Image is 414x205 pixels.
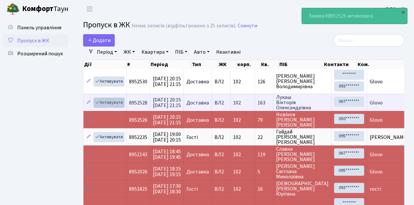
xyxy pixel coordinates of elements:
[400,9,407,15] div: ×
[3,47,68,60] a: Розширений пошук
[333,34,404,47] input: Пошук...
[276,181,329,197] span: [DEMOGRAPHIC_DATA] [PERSON_NAME] Юріївна
[233,185,241,193] span: 102
[276,164,329,179] span: [PERSON_NAME] Світлана Миколаївна
[370,78,383,85] span: Glovo
[3,21,68,34] a: Панель управління
[153,114,181,126] span: [DATE] 20:15 [DATE] 21:15
[214,47,243,58] a: Неактивні
[233,168,241,175] span: 102
[258,152,271,157] span: 119
[87,37,111,44] span: Додати
[81,4,98,14] button: Переключити навігацію
[126,60,150,69] th: #
[233,116,241,124] span: 102
[191,47,212,58] a: Авто
[370,168,383,175] span: Glovo
[214,152,228,157] span: ВЛ2
[186,117,209,123] span: Доставка
[186,152,209,157] span: Доставка
[258,100,271,105] span: 163
[386,6,406,13] b: ВЛ2 -. К.
[214,135,228,140] span: ВЛ2
[323,60,357,69] th: Контакти
[3,34,68,47] a: Пропуск в ЖК
[258,79,271,84] span: 126
[172,47,190,58] a: ПІБ
[214,79,228,84] span: ВЛ2
[233,78,241,85] span: 102
[17,37,49,44] span: Пропуск в ЖК
[214,169,228,174] span: ВЛ2
[83,34,115,47] a: Додати
[186,79,209,84] span: Доставка
[237,60,260,69] th: корп.
[279,60,323,69] th: ПІБ
[258,169,271,174] span: 5
[186,169,209,174] span: Доставка
[153,165,181,178] span: [DATE] 18:15 [DATE] 19:15
[191,60,218,69] th: Тип
[153,183,181,195] span: [DATE] 17:30 [DATE] 18:30
[94,76,125,87] a: Активувати
[153,131,181,143] span: [DATE] 19:00 [DATE] 20:15
[94,98,125,108] a: Активувати
[186,186,198,192] span: Гості
[129,134,147,141] span: 8952235
[276,112,329,128] span: Новіков [PERSON_NAME] [PERSON_NAME]
[121,47,138,58] a: ЖК
[186,135,198,140] span: Гості
[214,100,228,105] span: ВЛ2
[258,117,271,123] span: 79
[129,185,147,193] span: 8951825
[258,135,271,140] span: 22
[370,134,408,141] span: [PERSON_NAME]
[370,185,381,193] span: гості
[129,151,147,158] span: 8952143
[22,4,68,15] span: Таун
[129,99,147,106] span: 8952528
[139,47,171,58] a: Квартира
[83,19,130,31] span: Пропуск в ЖК
[370,116,383,124] span: Glovo
[153,96,181,109] span: [DATE] 20:15 [DATE] 21:15
[22,4,53,14] b: Комфорт
[17,50,63,57] span: Розширений пошук
[276,129,329,145] span: Гайдай [PERSON_NAME] [PERSON_NAME]
[153,75,181,88] span: [DATE] 20:15 [DATE] 21:15
[276,146,329,162] span: Славна [PERSON_NAME] [PERSON_NAME]
[214,186,228,192] span: ВЛ2
[233,99,241,106] span: 102
[233,134,241,141] span: 102
[276,74,329,89] span: [PERSON_NAME] [PERSON_NAME] Володимирівна
[129,78,147,85] span: 8952530
[83,60,126,69] th: Дії
[258,186,271,192] span: 16
[386,5,406,13] a: ВЛ2 -. К.
[238,23,257,29] a: Скинути
[260,60,279,69] th: Кв.
[276,95,329,110] span: Лукаш Вікторія Олександрівна
[218,60,237,69] th: ЖК
[214,117,228,123] span: ВЛ2
[302,8,407,24] div: Заявка #8952526 активована
[94,47,120,58] a: Період
[150,60,191,69] th: Період
[129,116,147,124] span: 8952526
[186,100,209,105] span: Доставка
[153,148,181,161] span: [DATE] 18:45 [DATE] 19:45
[94,132,125,142] a: Активувати
[233,151,241,158] span: 102
[370,151,383,158] span: Glovo
[370,99,383,106] span: Glovo
[129,168,147,175] span: 8952026
[7,3,20,16] img: logo.png
[17,24,61,31] span: Панель управління
[132,23,236,29] div: Немає записів (відфільтровано з 25 записів).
